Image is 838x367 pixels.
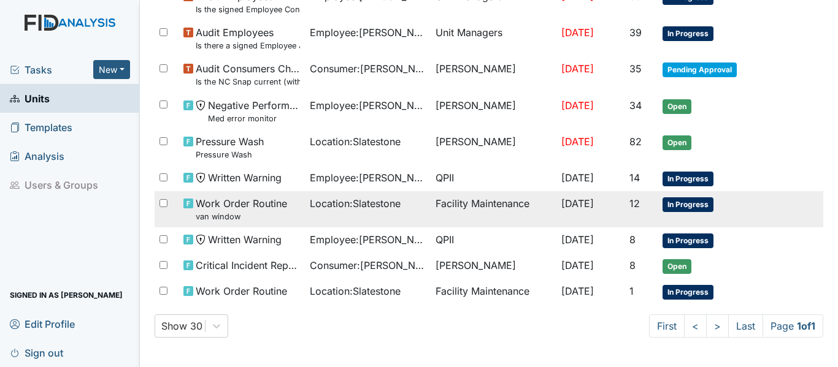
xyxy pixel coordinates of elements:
span: Consumer : [PERSON_NAME] [310,258,426,273]
span: Templates [10,118,72,137]
span: In Progress [663,285,713,300]
span: Negative Performance Review Med error monitor [208,98,299,124]
small: Is the NC Snap current (within the last year)? [196,76,299,88]
td: [PERSON_NAME] [431,253,556,279]
span: Location : Slatestone [310,284,401,298]
small: Med error monitor [208,113,299,124]
span: Critical Incident Report [196,258,299,273]
span: Units [10,89,50,108]
span: Open [663,135,691,150]
span: 39 [629,26,642,39]
span: Edit Profile [10,314,75,333]
span: Page [763,314,823,338]
span: Employee : [PERSON_NAME] [310,98,426,113]
td: QPII [431,227,556,253]
span: Work Order Routine van window [196,196,287,222]
span: 35 [629,62,642,75]
td: [PERSON_NAME] [431,93,556,129]
td: [PERSON_NAME] [431,129,556,165]
span: [DATE] [561,233,594,246]
td: QPII [431,165,556,191]
span: Pressure Wash Pressure Wash [196,134,264,161]
span: [DATE] [561,99,594,112]
td: Facility Maintenance [431,191,556,227]
span: Employee : [PERSON_NAME], Leniyah [310,232,426,247]
span: Consumer : [PERSON_NAME][GEOGRAPHIC_DATA] [310,61,426,76]
span: Signed in as [PERSON_NAME] [10,286,123,305]
strong: 1 of 1 [797,320,815,332]
span: 8 [629,233,636,246]
span: Location : Slatestone [310,134,401,149]
span: [DATE] [561,259,594,271]
small: Is there a signed Employee Job Description in the file for the employee's current position? [196,40,299,51]
td: Unit Managers [431,20,556,56]
span: Audit Employees Is there a signed Employee Job Description in the file for the employee's current... [196,25,299,51]
span: In Progress [663,26,713,41]
span: In Progress [663,197,713,212]
span: Employee : [PERSON_NAME] [310,25,426,40]
span: Open [663,99,691,114]
span: [DATE] [561,26,594,39]
a: First [649,314,685,338]
span: 1 [629,285,634,297]
span: [DATE] [561,197,594,210]
span: In Progress [663,172,713,186]
span: Analysis [10,146,64,165]
span: Location : Slatestone [310,196,401,211]
span: In Progress [663,233,713,248]
small: Pressure Wash [196,149,264,161]
a: > [706,314,729,338]
span: Written Warning [208,170,282,185]
span: Employee : [PERSON_NAME] Quazia [310,170,426,185]
span: Pending Approval [663,62,737,77]
span: 34 [629,99,642,112]
span: 12 [629,197,640,210]
span: [DATE] [561,135,594,148]
a: Last [728,314,763,338]
span: [DATE] [561,62,594,75]
span: Open [663,259,691,274]
span: [DATE] [561,285,594,297]
span: Sign out [10,343,63,362]
span: Audit Consumers Charts Is the NC Snap current (within the last year)? [196,61,299,88]
td: Facility Maintenance [431,279,556,305]
a: < [684,314,707,338]
span: Written Warning [208,232,282,247]
span: [DATE] [561,172,594,184]
button: New [93,60,130,79]
span: 14 [629,172,640,184]
a: Tasks [10,62,93,77]
td: [PERSON_NAME] [431,56,556,93]
span: 82 [629,135,642,148]
nav: task-pagination [649,314,823,338]
span: Work Order Routine [196,284,287,298]
small: Is the signed Employee Confidentiality Agreement in the file (HIPPA)? [196,4,299,15]
span: 8 [629,259,636,271]
small: van window [196,211,287,222]
div: Show 30 [161,319,202,333]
